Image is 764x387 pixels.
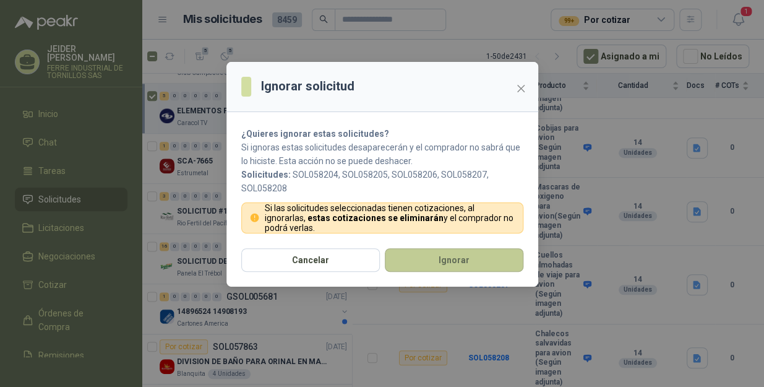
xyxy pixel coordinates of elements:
[261,77,354,96] h3: Ignorar solicitud
[307,213,444,223] strong: estas cotizaciones se eliminarán
[265,203,515,233] p: Si las solicitudes seleccionadas tienen cotizaciones, al ignorarlas, y el comprador no podrá verlas.
[241,168,523,195] p: SOL058204, SOL058205, SOL058206, SOL058207, SOL058208
[385,248,523,272] button: Ignorar
[511,79,531,98] button: Close
[516,84,526,93] span: close
[241,129,389,139] strong: ¿Quieres ignorar estas solicitudes?
[241,248,380,272] button: Cancelar
[241,141,523,168] p: Si ignoras estas solicitudes desaparecerán y el comprador no sabrá que lo hiciste. Esta acción no...
[241,170,291,180] b: Solicitudes:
